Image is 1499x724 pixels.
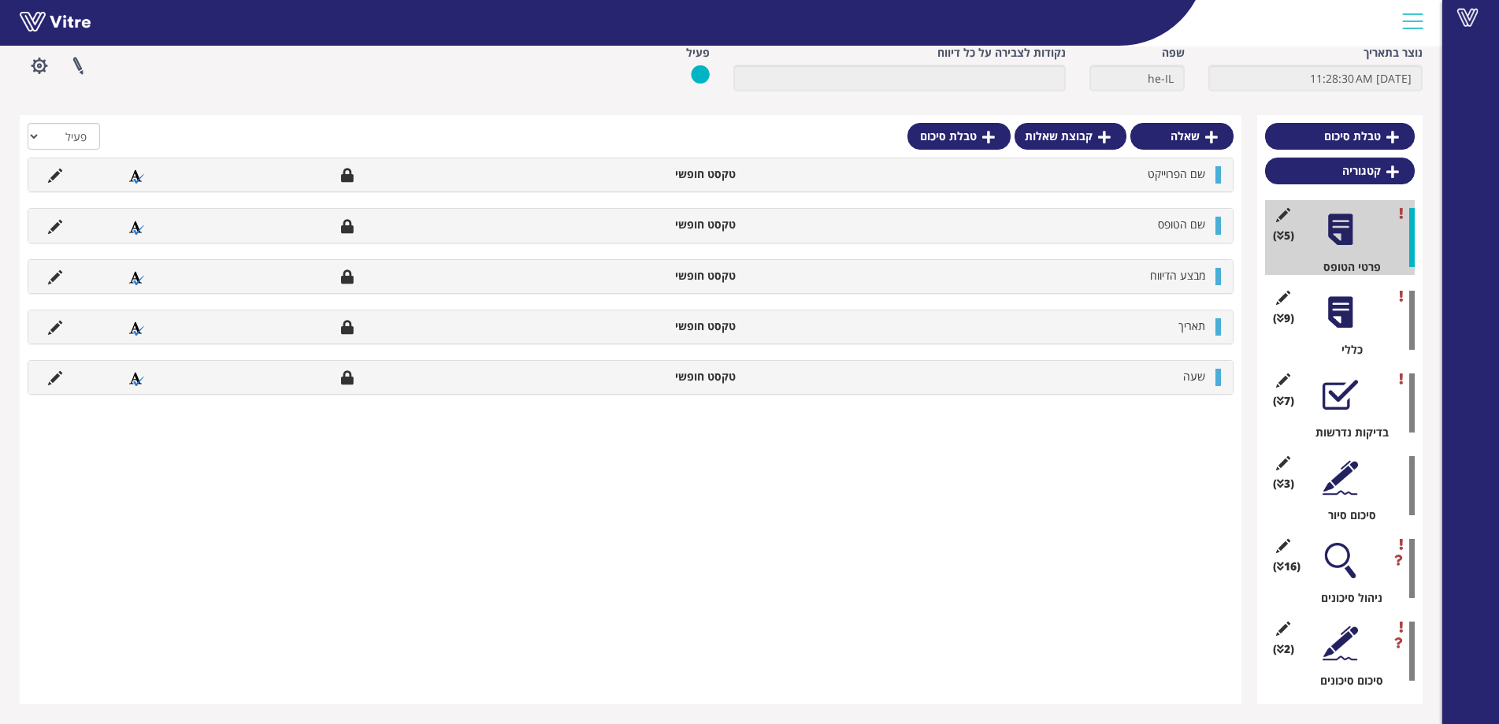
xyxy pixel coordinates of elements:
a: קטגוריה [1265,158,1415,184]
img: yes [691,65,710,84]
span: (3 ) [1273,476,1294,492]
div: סיכום סיכונים [1277,673,1415,689]
label: שפה [1162,45,1185,61]
span: (16 ) [1273,559,1300,574]
span: שעה [1183,369,1205,384]
span: מבצע הדיווח [1150,268,1205,283]
div: ניהול סיכונים [1277,590,1415,606]
a: קבוצת שאלות [1015,123,1126,150]
div: כללי [1277,342,1415,358]
label: נוצר בתאריך [1364,45,1423,61]
label: פעיל [686,45,710,61]
li: טקסט חופשי [568,166,744,182]
a: שאלה [1130,123,1234,150]
a: טבלת סיכום [1265,123,1415,150]
span: (9 ) [1273,310,1294,326]
label: נקודות לצבירה על כל דיווח [937,45,1066,61]
span: שם הפרוייקט [1148,166,1205,181]
span: (2 ) [1273,641,1294,657]
div: פרטי הטופס [1277,259,1415,275]
li: טקסט חופשי [568,268,744,284]
span: (5 ) [1273,228,1294,243]
li: טקסט חופשי [568,369,744,384]
div: בדיקות נדרשות [1277,425,1415,440]
li: טקסט חופשי [568,217,744,232]
span: (7 ) [1273,393,1294,409]
span: תאריך [1178,318,1205,333]
a: טבלת סיכום [907,123,1011,150]
div: סיכום סיור [1277,507,1415,523]
span: שם הטופס [1158,217,1205,232]
li: טקסט חופשי [568,318,744,334]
